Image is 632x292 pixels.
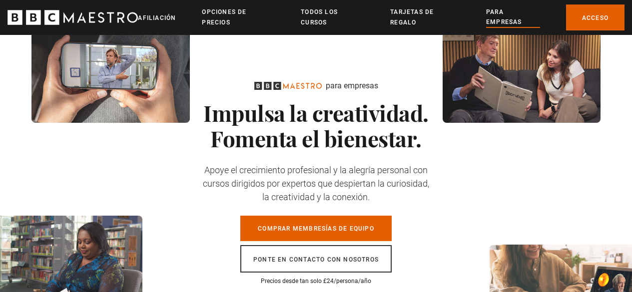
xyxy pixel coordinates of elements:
font: Opciones de precios [202,8,246,25]
a: Afiliación [138,13,176,23]
nav: Primario [138,4,625,30]
font: Acceso [582,14,609,21]
a: Opciones de precios [202,7,275,27]
font: Todos los cursos [301,8,338,25]
a: Comprar membresías de equipo [240,216,392,241]
font: Apoye el crecimiento profesional y la alegría personal con cursos dirigidos por expertos que desp... [203,165,429,202]
font: Comprar membresías de equipo [258,225,374,232]
font: Para empresas [486,8,522,25]
font: Tarjetas de regalo [390,8,434,25]
a: Acceso [566,4,625,30]
a: Ponte en contacto con nosotros [240,245,392,273]
a: Todos los cursos [301,7,364,27]
svg: Maestro de la BBC [7,10,138,25]
a: Tarjetas de regalo [390,7,460,27]
font: Precios desde tan solo £24/persona/año [261,278,371,285]
a: Para empresas [486,7,540,28]
font: Fomenta el bienestar. [210,123,422,153]
font: Ponte en contacto con nosotros [253,256,379,263]
font: Impulsa la creatividad. [203,98,429,127]
svg: Maestro de la BBC [254,82,322,90]
font: Afiliación [138,14,176,21]
font: para empresas [326,81,378,90]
